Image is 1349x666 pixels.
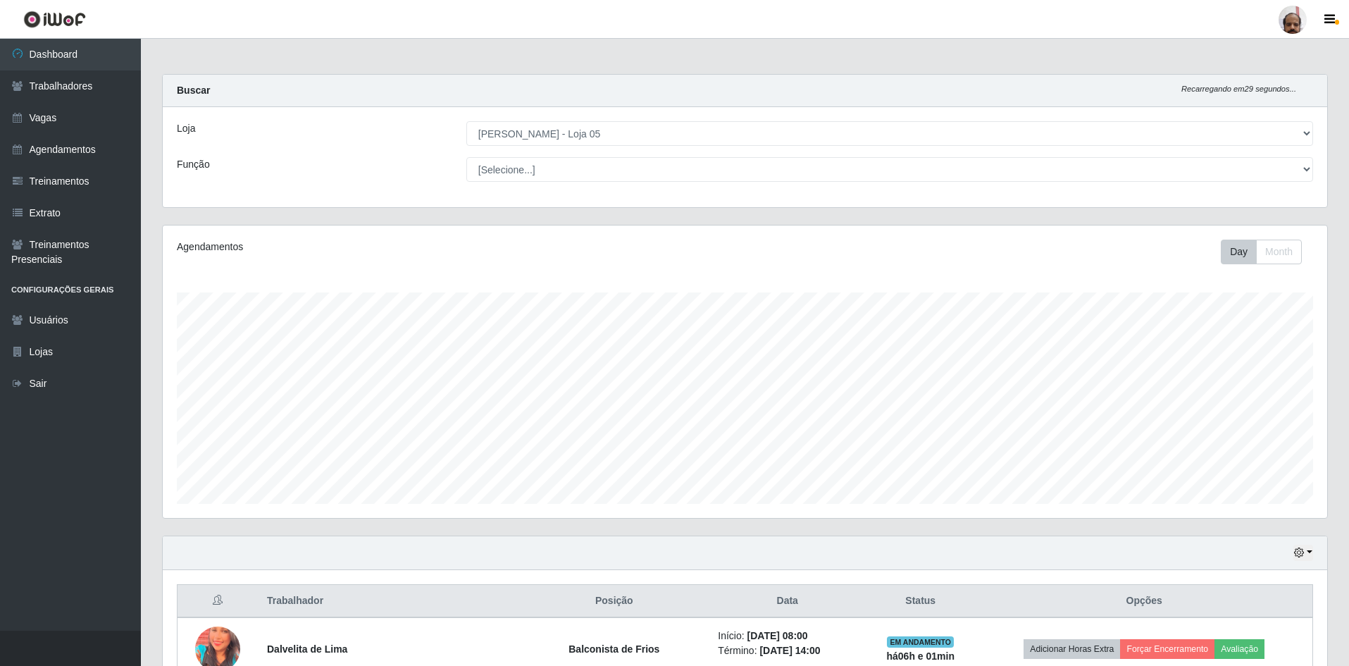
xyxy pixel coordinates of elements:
time: [DATE] 08:00 [747,630,808,641]
button: Avaliação [1214,639,1264,659]
th: Posição [518,585,709,618]
li: Término: [718,643,857,658]
button: Month [1256,240,1302,264]
strong: Buscar [177,85,210,96]
label: Função [177,157,210,172]
i: Recarregando em 29 segundos... [1181,85,1296,93]
th: Opções [976,585,1312,618]
strong: Balconista de Frios [568,643,659,655]
div: Agendamentos [177,240,638,254]
div: First group [1221,240,1302,264]
strong: Dalvelita de Lima [267,643,347,655]
button: Forçar Encerramento [1120,639,1214,659]
time: [DATE] 14:00 [759,645,820,656]
th: Trabalhador [259,585,518,618]
span: EM ANDAMENTO [887,636,954,648]
th: Data [709,585,865,618]
li: Início: [718,629,857,643]
button: Adicionar Horas Extra [1024,639,1120,659]
th: Status [865,585,976,618]
div: Toolbar with button groups [1221,240,1313,264]
label: Loja [177,121,195,136]
img: CoreUI Logo [23,11,86,28]
strong: há 06 h e 01 min [886,650,955,662]
button: Day [1221,240,1257,264]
